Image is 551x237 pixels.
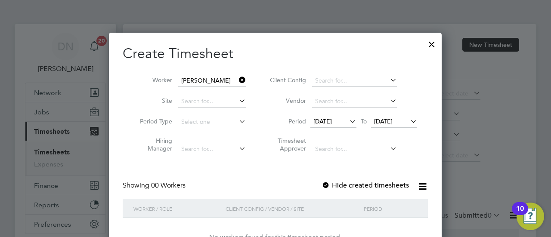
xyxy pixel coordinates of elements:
input: Search for... [312,75,397,87]
label: Timesheet Approver [267,137,306,152]
span: To [358,116,369,127]
div: Showing [123,181,187,190]
label: Hide created timesheets [322,181,409,190]
input: Search for... [312,95,397,108]
input: Select one [178,116,246,128]
input: Search for... [312,143,397,155]
div: Client Config / Vendor / Site [223,199,362,219]
span: [DATE] [374,117,393,125]
label: Hiring Manager [133,137,172,152]
label: Client Config [267,76,306,84]
input: Search for... [178,75,246,87]
label: Period [267,117,306,125]
input: Search for... [178,95,246,108]
label: Worker [133,76,172,84]
label: Vendor [267,97,306,105]
div: 10 [516,209,524,220]
button: Open Resource Center, 10 new notifications [517,203,544,230]
h2: Create Timesheet [123,45,428,63]
span: [DATE] [313,117,332,125]
span: 00 Workers [151,181,186,190]
label: Period Type [133,117,172,125]
div: Worker / Role [131,199,223,219]
label: Site [133,97,172,105]
input: Search for... [178,143,246,155]
div: Period [362,199,419,219]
